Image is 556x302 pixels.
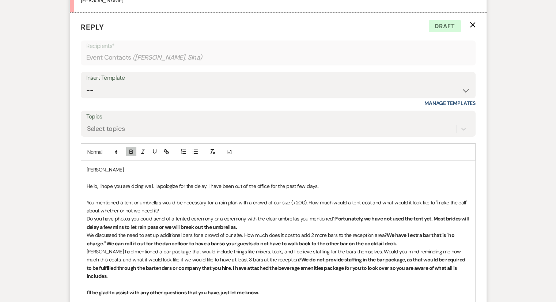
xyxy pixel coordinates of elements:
strong: We have 1 extra bar that is "no charge." We can roll it out for the dancefloor to have a bar so y... [87,232,455,246]
p: [PERSON_NAME] had mentioned a bar package that would include things like mixers, tools, and I bel... [87,248,470,280]
a: Manage Templates [424,100,476,106]
div: Select topics [87,124,125,134]
strong: I'll be glad to assist with any other questions that you have, just let me know. [87,289,259,296]
p: [PERSON_NAME], [87,166,470,174]
strong: Fortunately, we have not used the tent yet. Most brides will delay a few mins to let rain pass or... [87,215,470,230]
p: Recipients* [86,41,470,51]
p: We discussed the need to set up additional bars for a crowd of our size. How much does it cost to... [87,231,470,248]
span: ( [PERSON_NAME], Sina ) [133,53,203,63]
strong: We do not provide staffing in the bar package, as that would be required to be fulfilled through ... [87,256,466,279]
p: You mentioned a tent or umbrellas would be necessary for a rain plan with a crowd of our size (>2... [87,199,470,215]
label: Topics [86,112,470,122]
span: Draft [429,20,461,33]
span: Reply [81,22,104,32]
p: Do you have photos you could send of a tented ceremony or a ceremony with the clear umbrellas you... [87,215,470,231]
p: Hello, I hope you are doing well. I apologize for the delay. I have been out of the office for th... [87,182,470,190]
div: Insert Template [86,73,470,83]
div: Event Contacts [86,50,470,65]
